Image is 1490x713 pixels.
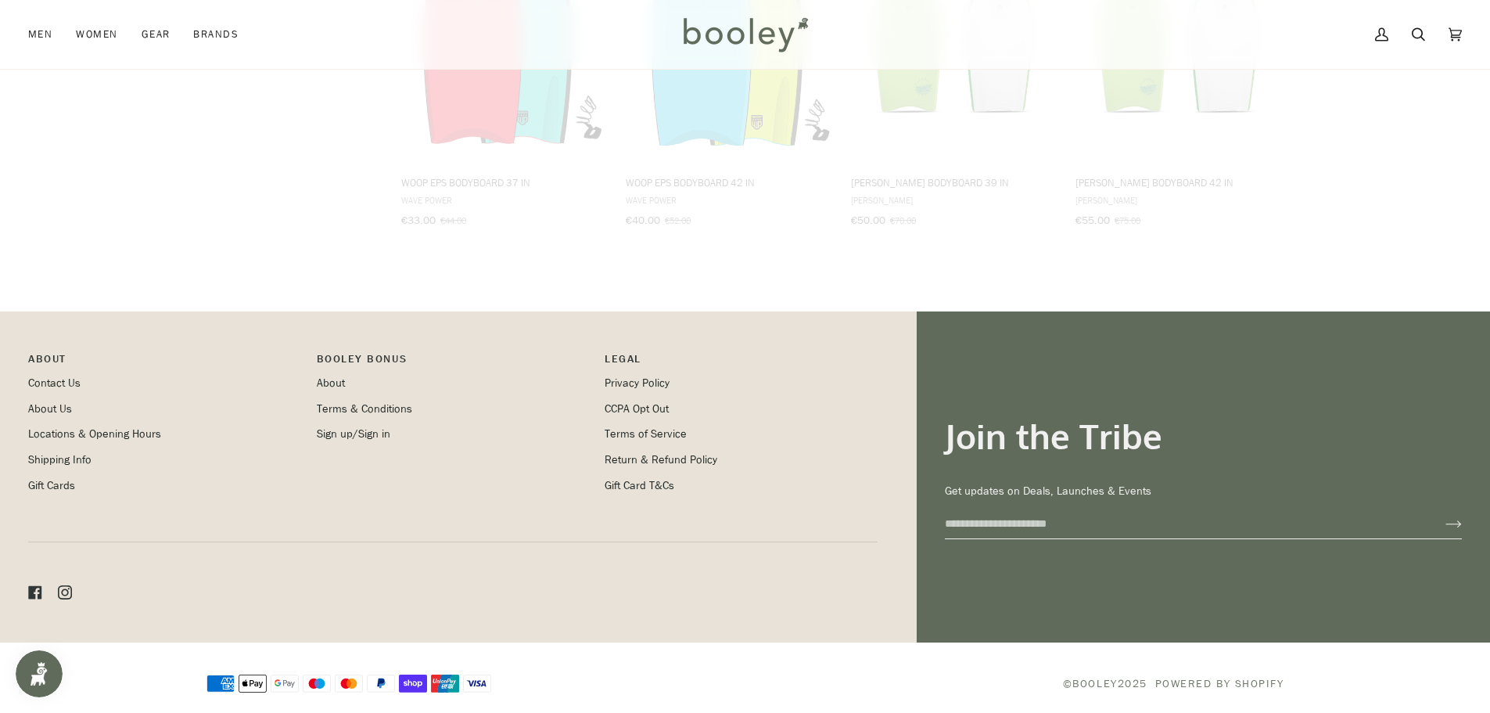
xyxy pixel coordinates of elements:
[945,415,1462,458] h3: Join the Tribe
[605,427,687,441] a: Terms of Service
[317,402,412,416] a: Terms & Conditions
[605,351,878,375] p: Pipeline_Footer Sub
[28,27,52,42] span: Men
[1155,676,1284,691] a: Powered by Shopify
[1420,512,1462,537] button: Join
[28,402,72,416] a: About Us
[605,478,674,493] a: Gift Card T&Cs
[76,27,117,42] span: Women
[605,452,717,467] a: Return & Refund Policy
[28,427,161,441] a: Locations & Opening Hours
[1072,676,1117,691] a: Booley
[193,27,239,42] span: Brands
[28,351,301,375] p: Pipeline_Footer Main
[317,376,345,391] a: About
[605,402,669,416] a: CCPA Opt Out
[28,376,81,391] a: Contact Us
[16,650,63,697] iframe: Button to open loyalty program pop-up
[605,376,670,391] a: Privacy Policy
[677,12,813,57] img: Booley
[945,483,1462,500] p: Get updates on Deals, Launches & Events
[28,478,75,493] a: Gift Cards
[28,452,92,467] a: Shipping Info
[142,27,171,42] span: Gear
[317,427,390,441] a: Sign up/Sign in
[1063,675,1147,692] span: © 2025
[317,351,590,375] p: Booley Bonus
[945,510,1420,538] input: your-email@example.com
